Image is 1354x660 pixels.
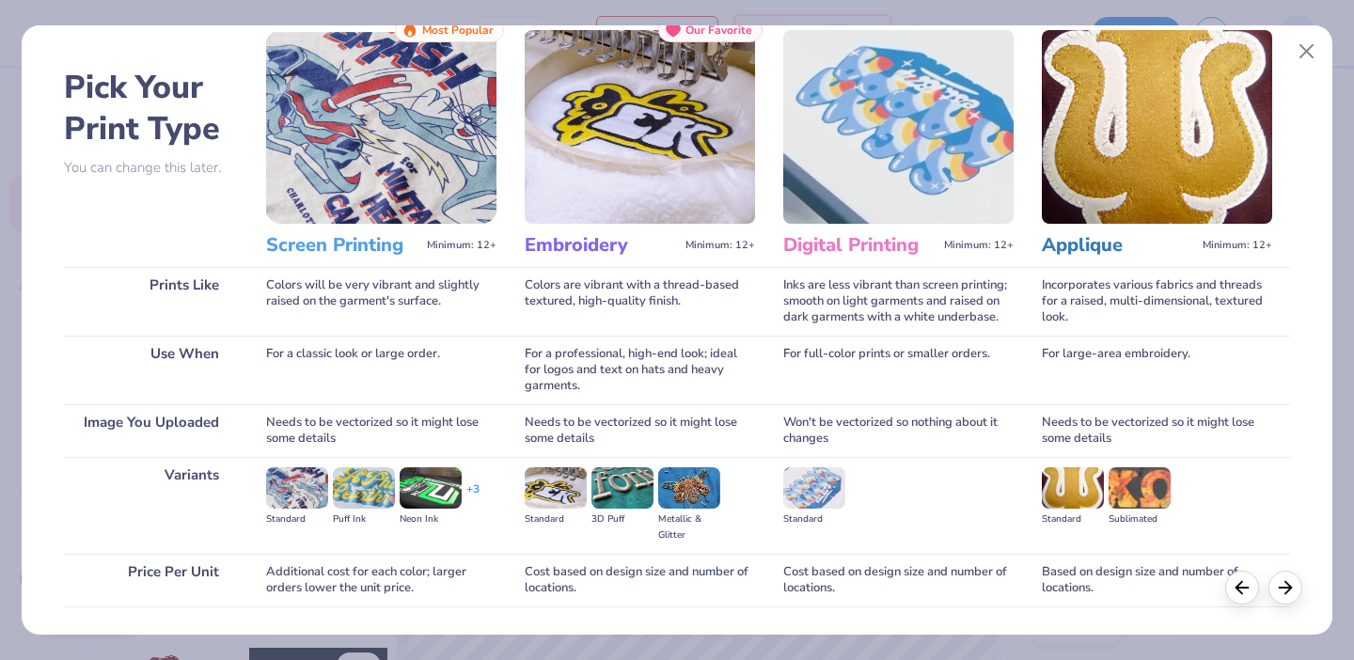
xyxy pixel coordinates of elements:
span: Minimum: 12+ [685,239,755,252]
div: 3D Puff [591,511,653,527]
p: You can change this later. [64,160,238,176]
div: Puff Ink [333,511,395,527]
div: Cost based on design size and number of locations. [525,554,755,606]
img: Neon Ink [400,467,462,509]
div: Incorporates various fabrics and threads for a raised, multi-dimensional, textured look. [1042,267,1272,336]
div: Needs to be vectorized so it might lose some details [525,404,755,457]
img: Standard [783,467,845,509]
button: Close [1289,34,1325,70]
h3: Applique [1042,233,1195,258]
img: Sublimated [1109,467,1171,509]
div: Standard [525,511,587,527]
span: Our Favorite [685,24,752,37]
img: 3D Puff [591,467,653,509]
div: Metallic & Glitter [658,511,720,543]
img: Puff Ink [333,467,395,509]
span: Minimum: 12+ [427,239,496,252]
div: Based on design size and number of locations. [1042,554,1272,606]
div: Price Per Unit [64,554,238,606]
div: Standard [266,511,328,527]
img: Standard [1042,467,1104,509]
h3: Digital Printing [783,233,937,258]
div: Inks are less vibrant than screen printing; smooth on light garments and raised on dark garments ... [783,267,1014,336]
img: Embroidery [525,30,755,224]
div: Needs to be vectorized so it might lose some details [1042,404,1272,457]
img: Standard [525,467,587,509]
div: Cost based on design size and number of locations. [783,554,1014,606]
span: Minimum: 12+ [944,239,1014,252]
div: Sublimated [1109,511,1171,527]
div: Prints Like [64,267,238,336]
div: Variants [64,457,238,554]
h3: Embroidery [525,233,678,258]
img: Screen Printing [266,30,496,224]
span: Minimum: 12+ [1203,239,1272,252]
div: Neon Ink [400,511,462,527]
div: Needs to be vectorized so it might lose some details [266,404,496,457]
div: Image You Uploaded [64,404,238,457]
div: For a classic look or large order. [266,336,496,404]
div: For full-color prints or smaller orders. [783,336,1014,404]
img: Metallic & Glitter [658,467,720,509]
img: Applique [1042,30,1272,224]
h3: Screen Printing [266,233,419,258]
div: For a professional, high-end look; ideal for logos and text on hats and heavy garments. [525,336,755,404]
div: For large-area embroidery. [1042,336,1272,404]
div: Colors will be very vibrant and slightly raised on the garment's surface. [266,267,496,336]
span: Most Popular [422,24,494,37]
img: Standard [266,467,328,509]
div: Standard [1042,511,1104,527]
div: Additional cost for each color; larger orders lower the unit price. [266,554,496,606]
h2: Pick Your Print Type [64,67,238,149]
div: Use When [64,336,238,404]
img: Digital Printing [783,30,1014,224]
div: + 3 [466,481,480,513]
div: Standard [783,511,845,527]
div: Colors are vibrant with a thread-based textured, high-quality finish. [525,267,755,336]
div: Won't be vectorized so nothing about it changes [783,404,1014,457]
